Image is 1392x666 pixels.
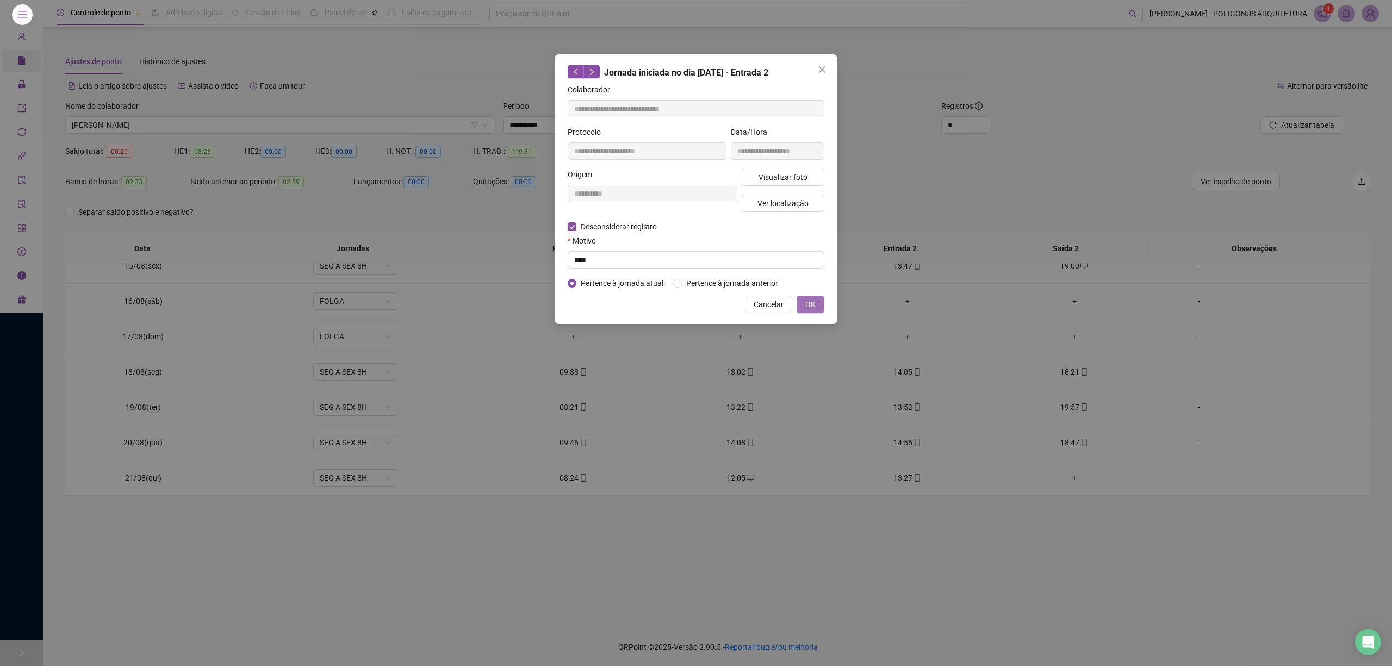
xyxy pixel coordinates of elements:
span: Desconsiderar registro [576,221,661,233]
label: Data/Hora [731,126,774,138]
div: Jornada iniciada no dia [DATE] - Entrada 2 [568,65,824,79]
button: left [568,65,584,78]
button: Close [813,61,831,78]
span: Ver localização [757,197,809,209]
span: Visualizar foto [759,171,807,183]
span: menu [17,10,27,20]
label: Protocolo [568,126,608,138]
div: Open Intercom Messenger [1355,629,1381,655]
button: Ver localização [742,195,824,212]
button: right [583,65,600,78]
span: right [588,68,595,76]
button: Visualizar foto [742,169,824,186]
label: Motivo [568,235,603,247]
span: Pertence à jornada atual [576,277,668,289]
span: Pertence à jornada anterior [682,277,782,289]
label: Colaborador [568,84,617,96]
span: Cancelar [754,298,784,310]
span: close [818,65,826,74]
button: Cancelar [745,296,792,313]
label: Origem [568,169,599,180]
button: OK [797,296,824,313]
span: OK [805,298,816,310]
span: left [572,68,580,76]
